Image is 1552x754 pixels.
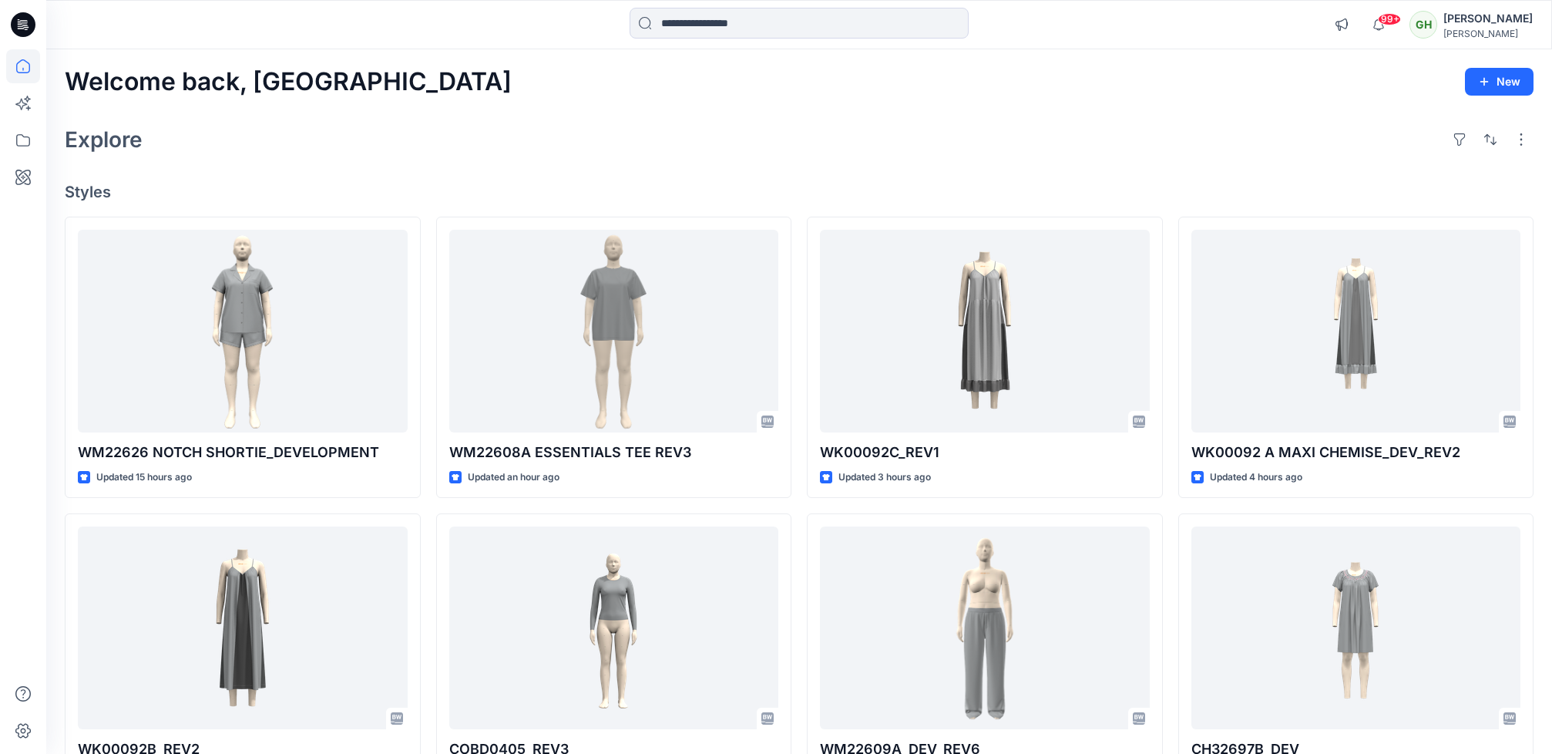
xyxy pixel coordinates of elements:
div: [PERSON_NAME] [1443,28,1533,39]
p: WK00092 A MAXI CHEMISE_DEV_REV2 [1191,442,1521,463]
a: CH32697B_DEV [1191,527,1521,729]
span: 99+ [1378,13,1401,25]
button: New [1465,68,1534,96]
a: WM22626 NOTCH SHORTIE_DEVELOPMENT [78,230,408,433]
h2: Welcome back, [GEOGRAPHIC_DATA] [65,68,512,96]
div: GH [1409,11,1437,39]
p: Updated 15 hours ago [96,470,192,486]
a: COBD0405_REV3 [449,527,779,729]
a: WK00092 A MAXI CHEMISE_DEV_REV2 [1191,230,1521,433]
h2: Explore [65,127,143,152]
div: [PERSON_NAME] [1443,9,1533,28]
a: WM22608A ESSENTIALS TEE REV3 [449,230,779,433]
p: WK00092C_REV1 [820,442,1150,463]
p: Updated 4 hours ago [1210,470,1302,486]
p: WM22626 NOTCH SHORTIE_DEVELOPMENT [78,442,408,463]
p: Updated 3 hours ago [838,470,931,486]
a: WK00092B_REV2 [78,527,408,729]
h4: Styles [65,183,1534,201]
p: WM22608A ESSENTIALS TEE REV3 [449,442,779,463]
a: WK00092C_REV1 [820,230,1150,433]
a: WM22609A_DEV_REV6 [820,527,1150,729]
p: Updated an hour ago [468,470,559,486]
